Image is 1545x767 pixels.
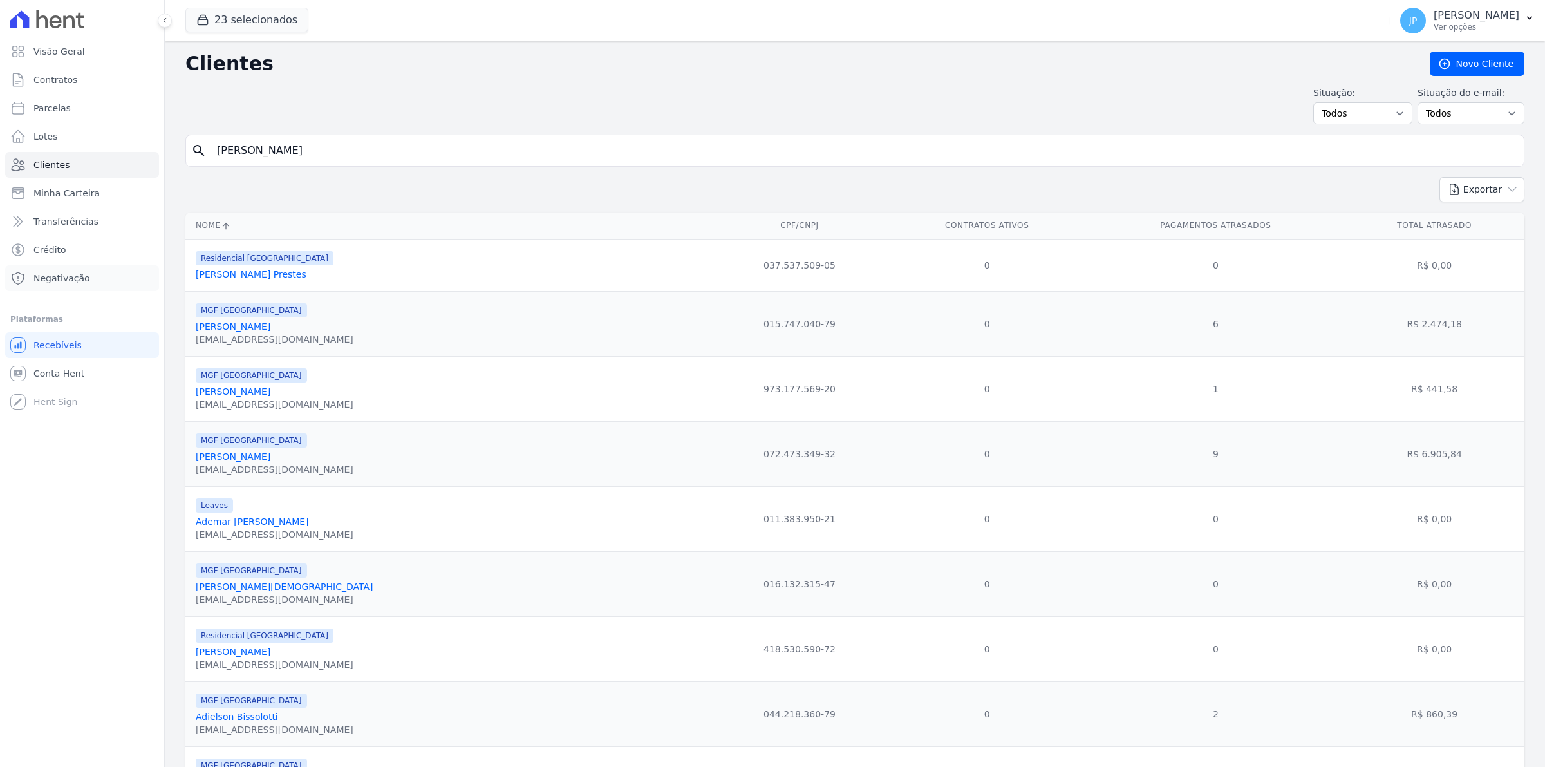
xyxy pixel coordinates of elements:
[887,681,1087,746] td: 0
[33,158,70,171] span: Clientes
[887,291,1087,356] td: 0
[196,593,373,606] div: [EMAIL_ADDRESS][DOMAIN_NAME]
[196,269,306,279] a: [PERSON_NAME] Prestes
[196,251,333,265] span: Residencial [GEOGRAPHIC_DATA]
[1418,86,1524,100] label: Situação do e-mail:
[5,67,159,93] a: Contratos
[712,291,887,356] td: 015.747.040-79
[196,321,270,332] a: [PERSON_NAME]
[196,303,307,317] span: MGF [GEOGRAPHIC_DATA]
[1087,681,1345,746] td: 2
[887,551,1087,616] td: 0
[1409,16,1418,25] span: JP
[887,356,1087,421] td: 0
[1313,86,1412,100] label: Situação:
[33,215,98,228] span: Transferências
[33,45,85,58] span: Visão Geral
[1434,9,1519,22] p: [PERSON_NAME]
[1087,291,1345,356] td: 6
[209,138,1519,164] input: Buscar por nome, CPF ou e-mail
[712,486,887,551] td: 011.383.950-21
[1439,177,1524,202] button: Exportar
[33,187,100,200] span: Minha Carteira
[196,433,307,448] span: MGF [GEOGRAPHIC_DATA]
[712,239,887,291] td: 037.537.509-05
[1390,3,1545,39] button: JP [PERSON_NAME] Ver opções
[887,213,1087,239] th: Contratos Ativos
[1344,356,1524,421] td: R$ 441,58
[196,629,333,643] span: Residencial [GEOGRAPHIC_DATA]
[1087,356,1345,421] td: 1
[712,681,887,746] td: 044.218.360-79
[5,124,159,149] a: Lotes
[1344,616,1524,681] td: R$ 0,00
[1344,681,1524,746] td: R$ 860,39
[887,239,1087,291] td: 0
[185,52,1409,75] h2: Clientes
[1087,616,1345,681] td: 0
[5,265,159,291] a: Negativação
[196,398,353,411] div: [EMAIL_ADDRESS][DOMAIN_NAME]
[712,213,887,239] th: CPF/CNPJ
[196,582,373,592] a: [PERSON_NAME][DEMOGRAPHIC_DATA]
[196,563,307,578] span: MGF [GEOGRAPHIC_DATA]
[1430,52,1524,76] a: Novo Cliente
[1344,421,1524,486] td: R$ 6.905,84
[1087,421,1345,486] td: 9
[196,694,307,708] span: MGF [GEOGRAPHIC_DATA]
[196,368,307,383] span: MGF [GEOGRAPHIC_DATA]
[712,356,887,421] td: 973.177.569-20
[5,152,159,178] a: Clientes
[1344,551,1524,616] td: R$ 0,00
[1087,213,1345,239] th: Pagamentos Atrasados
[1344,486,1524,551] td: R$ 0,00
[1344,239,1524,291] td: R$ 0,00
[1087,551,1345,616] td: 0
[196,333,353,346] div: [EMAIL_ADDRESS][DOMAIN_NAME]
[33,339,82,352] span: Recebíveis
[1087,239,1345,291] td: 0
[196,451,270,462] a: [PERSON_NAME]
[5,332,159,358] a: Recebíveis
[1344,291,1524,356] td: R$ 2.474,18
[196,712,278,722] a: Adielson Bissolotti
[33,272,90,285] span: Negativação
[887,616,1087,681] td: 0
[887,486,1087,551] td: 0
[5,237,159,263] a: Crédito
[185,213,712,239] th: Nome
[1434,22,1519,32] p: Ver opções
[5,95,159,121] a: Parcelas
[33,102,71,115] span: Parcelas
[196,723,353,736] div: [EMAIL_ADDRESS][DOMAIN_NAME]
[33,367,84,380] span: Conta Hent
[33,130,58,143] span: Lotes
[712,421,887,486] td: 072.473.349-32
[33,243,66,256] span: Crédito
[196,516,309,527] a: Ademar [PERSON_NAME]
[1344,213,1524,239] th: Total Atrasado
[185,8,308,32] button: 23 selecionados
[5,361,159,386] a: Conta Hent
[191,143,207,158] i: search
[5,180,159,206] a: Minha Carteira
[887,421,1087,486] td: 0
[196,647,270,657] a: [PERSON_NAME]
[196,386,270,397] a: [PERSON_NAME]
[196,498,233,513] span: Leaves
[712,616,887,681] td: 418.530.590-72
[5,209,159,234] a: Transferências
[33,73,77,86] span: Contratos
[196,658,353,671] div: [EMAIL_ADDRESS][DOMAIN_NAME]
[196,528,353,541] div: [EMAIL_ADDRESS][DOMAIN_NAME]
[196,463,353,476] div: [EMAIL_ADDRESS][DOMAIN_NAME]
[1087,486,1345,551] td: 0
[712,551,887,616] td: 016.132.315-47
[10,312,154,327] div: Plataformas
[5,39,159,64] a: Visão Geral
